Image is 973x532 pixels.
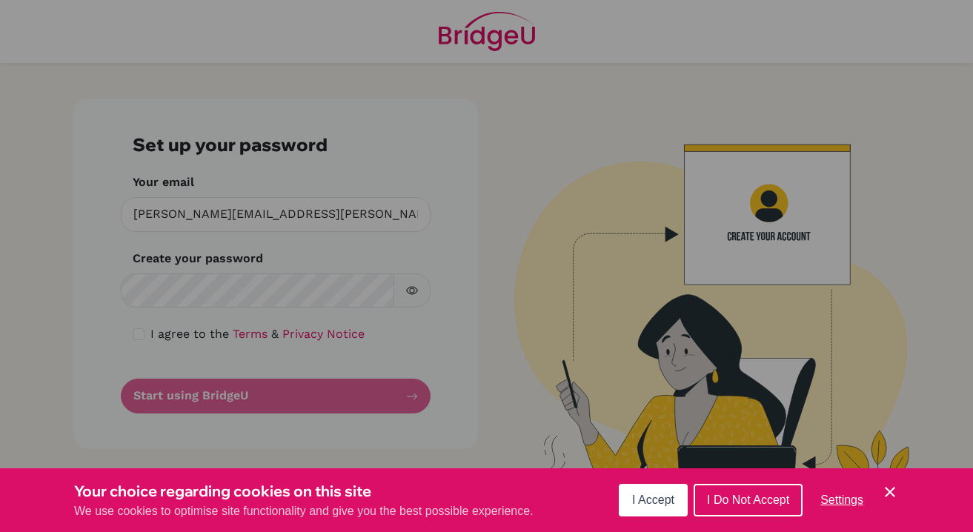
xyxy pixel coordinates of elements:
button: Save and close [881,483,899,501]
h3: Your choice regarding cookies on this site [74,480,534,502]
button: Settings [808,485,875,515]
span: Settings [820,493,863,506]
span: I Accept [632,493,674,506]
span: I Do Not Accept [707,493,789,506]
button: I Do Not Accept [694,484,803,516]
button: I Accept [619,484,688,516]
p: We use cookies to optimise site functionality and give you the best possible experience. [74,502,534,520]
